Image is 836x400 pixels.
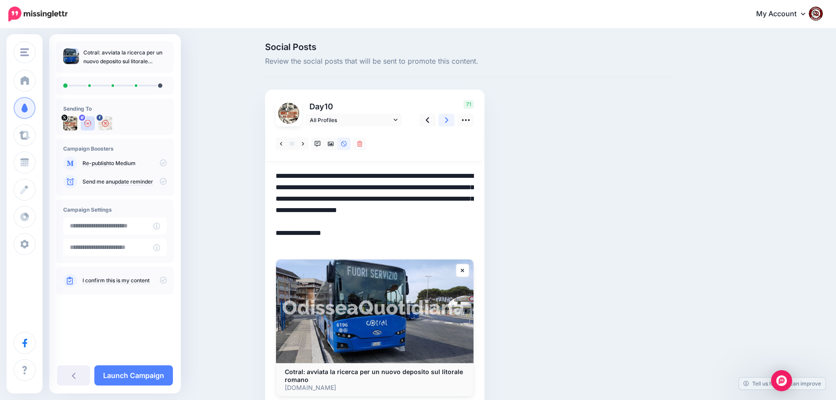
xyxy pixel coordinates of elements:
span: 71 [463,100,474,109]
span: 10 [324,102,333,111]
p: Cotral: avviata la ricerca per un nuovo deposito sul litorale romano [83,48,167,66]
a: Tell us how we can improve [739,378,825,389]
h4: Sending To [63,105,167,112]
a: update reminder [112,178,153,185]
p: to Medium [83,159,167,167]
div: Open Intercom Messenger [771,370,792,391]
img: 463453305_2684324355074873_6393692129472495966_n-bsa154739.jpg [98,116,112,130]
b: Cotral: avviata la ricerca per un nuovo deposito sul litorale romano [285,368,463,383]
img: uTTNWBrh-84924.jpeg [63,116,77,130]
h4: Campaign Settings [63,206,167,213]
a: I confirm this is my content [83,277,150,284]
img: uTTNWBrh-84924.jpeg [278,103,299,124]
a: All Profiles [305,114,402,126]
img: user_default_image.png [81,116,95,130]
span: Social Posts [265,43,672,51]
p: Day [305,100,403,113]
a: My Account [747,4,823,25]
p: [DOMAIN_NAME] [285,384,465,392]
h4: Campaign Boosters [63,145,167,152]
span: Review the social posts that will be sent to promote this content. [265,56,672,67]
p: Send me an [83,178,167,186]
img: menu.png [20,48,29,56]
img: Missinglettr [8,7,68,22]
img: 4fe2d38da8c30c497e9794af1c05a8c1_thumb.jpg [63,48,79,64]
span: All Profiles [310,115,391,125]
a: Re-publish [83,160,109,167]
img: Cotral: avviata la ricerca per un nuovo deposito sul litorale romano [276,259,474,363]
